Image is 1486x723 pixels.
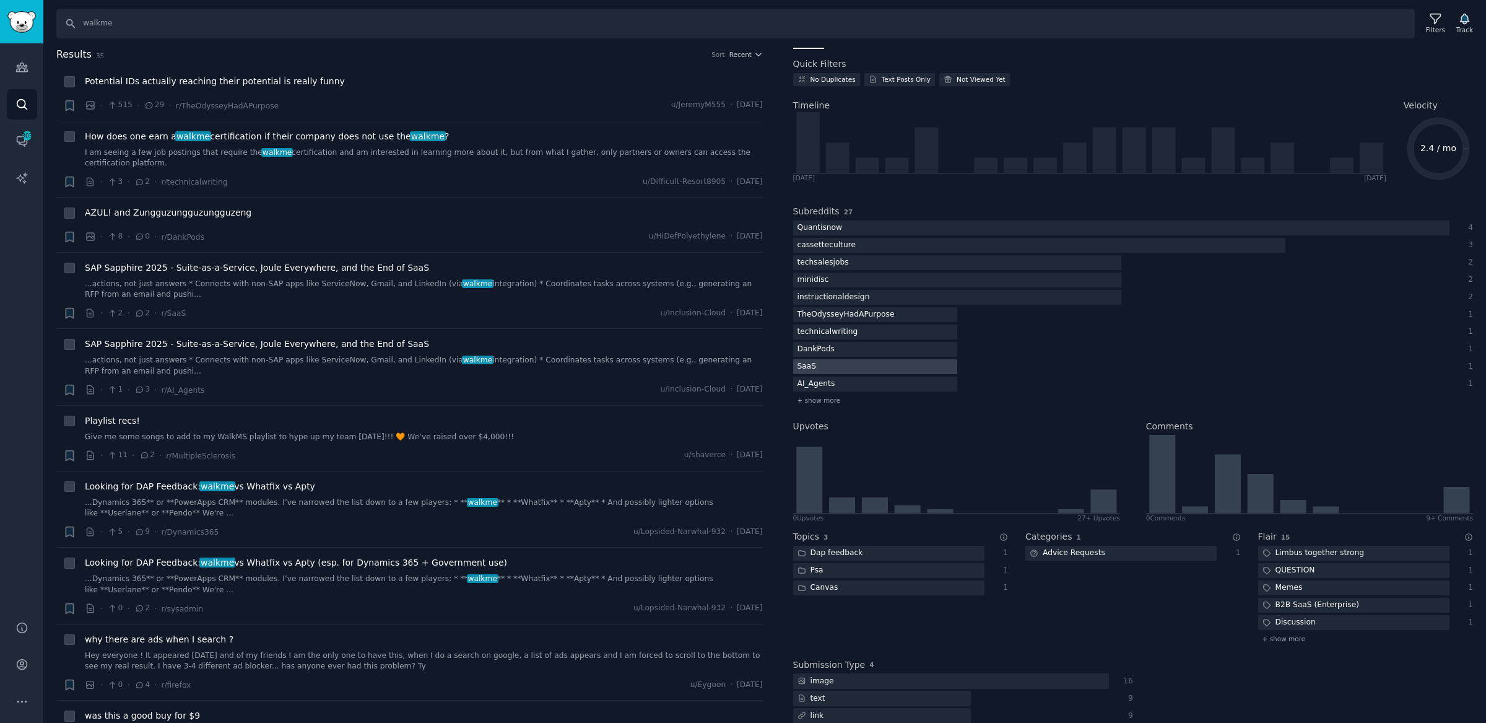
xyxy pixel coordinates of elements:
div: 1 [1462,309,1474,320]
span: walkme [462,356,493,364]
div: SaaS [793,359,821,375]
span: u/shaverce [684,450,726,461]
div: No Duplicates [810,75,856,84]
div: 1 [1462,379,1474,390]
span: u/Lopsided-Narwhal-932 [633,603,726,614]
div: instructionaldesign [793,290,874,305]
a: was this a good buy for $9 [85,709,200,722]
div: Limbus together strong [1258,546,1369,561]
span: 0 [107,603,123,614]
a: ...Dynamics 365** or **PowerApps CRM** modules. I’ve narrowed the list down to a few players: * *... [85,497,763,519]
span: · [154,602,157,615]
span: r/AI_Agents [161,386,204,395]
span: 3 [134,384,150,395]
div: 1 [1462,548,1474,559]
span: r/SaaS [161,309,186,318]
div: 1 [997,582,1009,594]
h2: Subreddits [793,205,840,218]
span: · [132,449,134,462]
span: · [100,307,103,320]
span: r/technicalwriting [161,178,227,186]
span: 29 [144,100,164,111]
a: Potential IDs actually reaching their potential is really funny [85,75,345,88]
span: [DATE] [737,384,762,395]
span: Looking for DAP Feedback: vs Whatfix vs Apty (esp. for Dynamics 365 + Government use) [85,556,507,569]
div: 0 Comment s [1146,514,1186,522]
span: · [154,307,157,320]
span: walkme [467,574,498,583]
div: 4 [1462,222,1474,234]
span: walkme [261,148,293,157]
span: · [100,383,103,397]
a: ...actions, not just answers * Connects with non-SAP apps like ServiceNow, Gmail, and LinkedIn (v... [85,355,763,377]
a: Looking for DAP Feedback:walkmevs Whatfix vs Apty [85,480,315,493]
span: · [100,678,103,691]
span: [DATE] [737,680,762,691]
span: · [730,231,732,242]
span: + show more [1262,634,1306,643]
h2: Quick Filters [793,58,846,71]
div: text [793,691,830,706]
span: Results [56,47,92,63]
div: 2 [1462,292,1474,303]
span: · [730,384,732,395]
span: 303 [22,131,33,140]
span: [DATE] [737,100,762,111]
a: ...actions, not just answers * Connects with non-SAP apps like ServiceNow, Gmail, and LinkedIn (v... [85,279,763,300]
span: u/Lopsided-Narwhal-932 [633,527,726,538]
div: 1 [1462,361,1474,372]
h2: Topics [793,530,820,543]
span: Looking for DAP Feedback: vs Whatfix vs Apty [85,480,315,493]
span: · [168,99,171,112]
span: · [730,308,732,319]
a: ...Dynamics 365** or **PowerApps CRM** modules. I’ve narrowed the list down to a few players: * *... [85,574,763,595]
span: 2 [134,603,150,614]
span: · [100,602,103,615]
h2: Submission Type [793,659,866,672]
span: + show more [797,396,841,405]
div: QUESTION [1258,563,1319,579]
div: 1 [1462,600,1474,611]
span: u/JeremyM555 [671,100,726,111]
button: Recent [729,50,763,59]
div: 1 [1230,548,1241,559]
span: u/Inclusion-Cloud [661,308,726,319]
span: 27 [844,208,853,216]
div: 1 [1462,344,1474,355]
a: Hey everyone ! It appeared [DATE] and of my friends I am the only one to have this, when I do a s... [85,651,763,672]
div: AI_Agents [793,377,840,392]
span: · [159,449,162,462]
div: Track [1456,25,1473,34]
div: 1 [1462,617,1474,628]
div: [DATE] [793,173,815,182]
span: 8 [107,231,123,242]
div: Filters [1426,25,1445,34]
span: 0 [107,680,123,691]
span: 35 [96,52,104,59]
span: 2 [139,450,155,461]
span: · [137,99,139,112]
span: · [100,175,103,188]
div: Sort [711,50,725,59]
span: r/DankPods [161,233,204,242]
div: 1 [1462,582,1474,594]
span: · [154,175,157,188]
div: [DATE] [1364,173,1386,182]
span: r/sysadmin [161,605,203,613]
a: SAP Sapphire 2025 - Suite-as-a-Service, Joule Everywhere, and the End of SaaS [85,338,429,351]
span: [DATE] [737,450,762,461]
div: Not Viewed Yet [957,75,1006,84]
span: [DATE] [737,308,762,319]
span: 5 [107,527,123,538]
span: 4 [134,680,150,691]
span: 2 [134,177,150,188]
span: · [730,100,732,111]
div: 2 [1462,257,1474,268]
div: 9 [1122,693,1133,704]
div: Quantisnow [793,221,847,236]
span: 515 [107,100,133,111]
span: u/Difficult-Resort8905 [643,177,726,188]
span: Recent [729,50,752,59]
span: [DATE] [737,603,762,614]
